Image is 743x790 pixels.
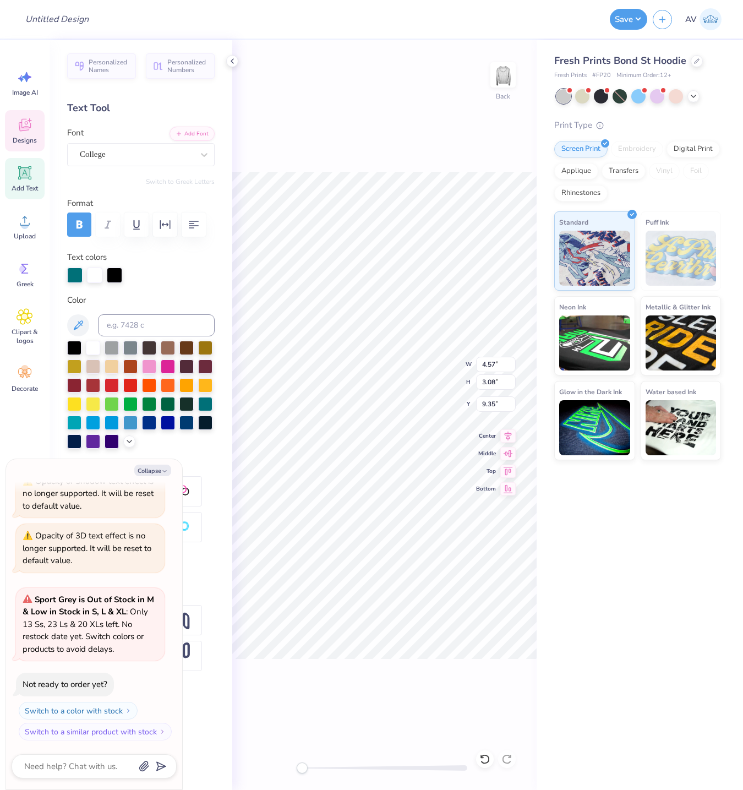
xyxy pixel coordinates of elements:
button: Switch to a color with stock [19,702,138,720]
div: Text Tool [67,101,215,116]
span: Water based Ink [646,386,696,397]
span: Fresh Prints Bond St Hoodie [554,54,686,67]
img: Puff Ink [646,231,717,286]
img: Back [492,64,514,86]
button: Switch to Greek Letters [146,177,215,186]
span: Add Text [12,184,38,193]
span: Personalized Numbers [167,58,208,74]
span: Upload [14,232,36,241]
div: Opacity of Shadow text effect is no longer supported. It will be reset to default value. [23,475,158,513]
img: Aargy Velasco [700,8,722,30]
div: Print Type [554,119,721,132]
button: Collapse [134,465,171,476]
div: Applique [554,163,598,179]
span: Standard [559,216,588,228]
div: Opacity of 3D text effect is no longer supported. It will be reset to default value. [23,530,158,567]
span: Clipart & logos [7,328,43,345]
button: Personalized Numbers [146,53,215,79]
img: Switch to a similar product with stock [159,728,166,735]
span: Puff Ink [646,216,669,228]
button: Switch to a similar product with stock [19,723,172,740]
img: Switch to a color with stock [125,707,132,714]
label: Font [67,127,84,139]
img: Water based Ink [646,400,717,455]
input: e.g. 7428 c [98,314,215,336]
div: Not ready to order yet? [23,679,107,690]
img: Standard [559,231,630,286]
div: Screen Print [554,141,608,157]
span: Greek [17,280,34,288]
input: Untitled Design [17,8,97,30]
span: Center [476,432,496,440]
label: Color [67,294,215,307]
div: Digital Print [666,141,720,157]
a: AV [680,8,726,30]
button: Personalized Names [67,53,136,79]
button: Add Font [170,127,215,141]
span: Fresh Prints [554,71,587,80]
span: Glow in the Dark Ink [559,386,622,397]
span: Middle [476,449,496,458]
span: Designs [13,136,37,145]
div: Transfers [602,163,646,179]
button: Save [610,9,647,30]
div: Rhinestones [554,185,608,201]
span: AV [685,13,697,26]
span: Neon Ink [559,301,586,313]
span: Top [476,467,496,476]
span: Bottom [476,484,496,493]
span: : Only 13 Ss, 23 Ls & 20 XLs left. No restock date yet. Switch colors or products to avoid delays. [23,594,154,655]
div: Vinyl [649,163,680,179]
span: Personalized Names [89,58,129,74]
div: Back [496,91,510,101]
strong: Sport Grey is Out of Stock in M & Low in Stock in S, L & XL [23,594,154,618]
span: Decorate [12,384,38,393]
span: # FP20 [592,71,611,80]
img: Metallic & Glitter Ink [646,315,717,371]
div: Accessibility label [297,762,308,773]
span: Minimum Order: 12 + [616,71,671,80]
img: Neon Ink [559,315,630,371]
label: Text colors [67,251,107,264]
span: Image AI [12,88,38,97]
label: Format [67,197,215,210]
span: Metallic & Glitter Ink [646,301,711,313]
div: Embroidery [611,141,663,157]
div: Foil [683,163,709,179]
img: Glow in the Dark Ink [559,400,630,455]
